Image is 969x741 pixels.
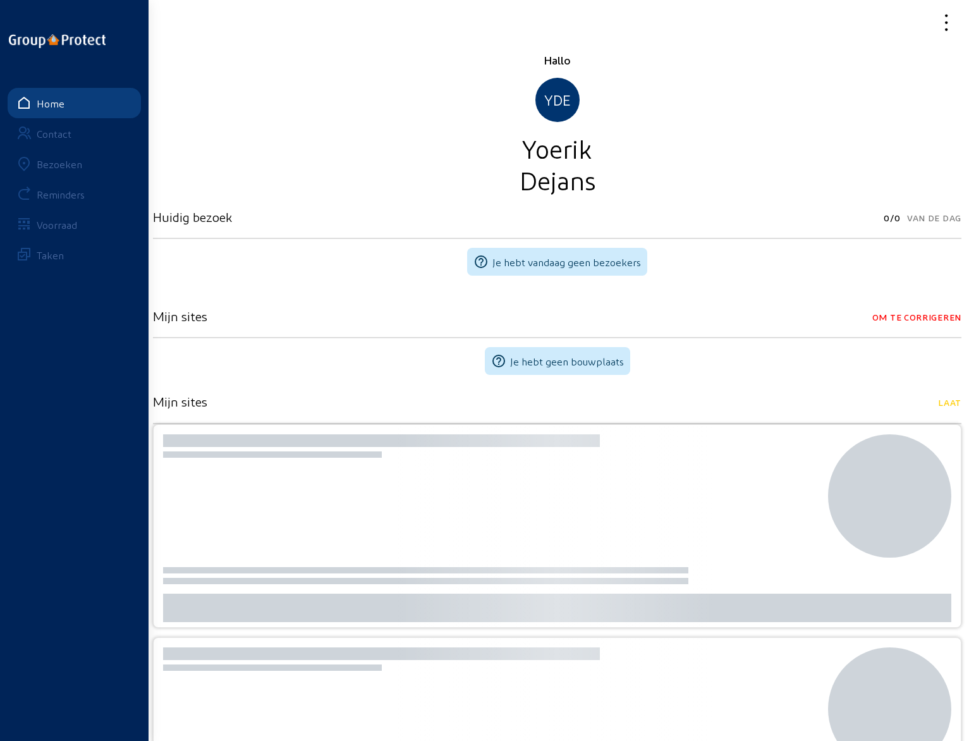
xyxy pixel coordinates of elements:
[153,209,232,224] h3: Huidig bezoek
[153,132,961,164] div: Yoerik
[153,164,961,195] div: Dejans
[938,394,961,412] span: Laat
[37,158,82,170] div: Bezoeken
[37,128,71,140] div: Contact
[153,394,207,409] h3: Mijn sites
[492,256,641,268] span: Je hebt vandaag geen bezoekers
[535,78,580,122] div: YDE
[872,309,961,326] span: Om te corrigeren
[491,353,506,369] mat-icon: help_outline
[8,118,141,149] a: Contact
[473,254,489,269] mat-icon: help_outline
[510,355,624,367] span: Je hebt geen bouwplaats
[9,34,106,48] img: logo-oneline.png
[8,209,141,240] a: Voorraad
[153,309,207,324] h3: Mijn sites
[37,97,64,109] div: Home
[37,249,64,261] div: Taken
[153,52,961,68] div: Hallo
[907,209,961,227] span: Van de dag
[8,149,141,179] a: Bezoeken
[37,188,85,200] div: Reminders
[884,209,901,227] span: 0/0
[8,179,141,209] a: Reminders
[8,88,141,118] a: Home
[8,240,141,270] a: Taken
[37,219,77,231] div: Voorraad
